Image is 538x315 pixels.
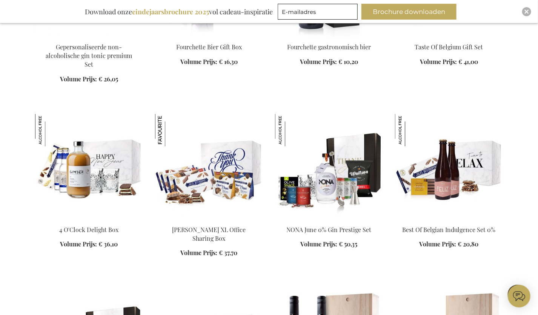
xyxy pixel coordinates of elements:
[395,114,427,146] img: Best Of Belgian Indulgence Set 0%
[60,75,118,84] a: Volume Prijs: € 26,05
[46,43,132,68] a: Gepersonaliseerde non-alcoholische gin tonic premium Set
[155,216,263,223] a: Jules Destrooper XL Office Sharing Box Jules Destrooper XL Office Sharing Box
[300,58,337,66] span: Volume Prijs:
[458,58,478,66] span: € 41,00
[403,226,496,234] a: Best Of Belgian Indulgence Set 0%
[275,114,307,146] img: NONA June 0% Gin Prestige Set
[172,226,246,242] a: [PERSON_NAME] XL Office Sharing Box
[339,240,358,248] span: € 50,35
[180,58,217,66] span: Volume Prijs:
[287,226,372,234] a: NONA June 0% Gin Prestige Set
[181,249,218,257] span: Volume Prijs:
[508,285,530,307] iframe: belco-activator-frame
[301,240,358,249] a: Volume Prijs: € 50,35
[458,240,479,248] span: € 20,80
[132,7,209,16] b: eindejaarsbrochure 2025
[35,114,143,219] img: Gimber personeelsgeschenk
[301,240,338,248] span: Volume Prijs:
[275,34,383,41] a: Fourchette beer 75 cl
[60,226,119,234] a: 4 O'Clock Delight Box
[180,58,238,66] a: Volume Prijs: € 16,30
[524,9,529,14] img: Close
[35,216,143,223] a: Gimber personeelsgeschenk 4 O'Clock Delight Box
[60,240,118,249] a: Volume Prijs: € 36,10
[219,58,238,66] span: € 16,30
[278,4,360,22] form: marketing offers and promotions
[522,7,531,16] div: Close
[219,249,238,257] span: € 37,70
[395,114,503,219] img: Best Of Belgian Indulgence Set 0%
[275,114,383,219] img: NONA June 0% Gin Prestige Set
[60,240,97,248] span: Volume Prijs:
[35,114,68,146] img: 4 O'Clock Delight Box
[60,75,97,83] span: Volume Prijs:
[275,216,383,223] a: NONA June 0% Gin Prestige Set NONA June 0% Gin Prestige Set
[420,58,457,66] span: Volume Prijs:
[155,114,188,146] img: Jules Destrooper XL Office Sharing Box
[361,4,457,20] button: Brochure downloaden
[278,4,358,20] input: E-mailadres
[338,58,358,66] span: € 10,20
[98,75,118,83] span: € 26,05
[395,34,503,41] a: Taste Of Belgium Gift Set
[99,240,118,248] span: € 36,10
[176,43,242,51] a: Fourchette Bier Gift Box
[420,240,479,249] a: Volume Prijs: € 20,80
[155,34,263,41] a: Fourchette Beer Gift Box
[81,4,276,20] div: Download onze vol cadeau-inspiratie
[287,43,371,51] a: Fourchette gastronomisch bier
[415,43,483,51] a: Taste Of Belgium Gift Set
[300,58,358,66] a: Volume Prijs: € 10,20
[155,114,263,219] img: Jules Destrooper XL Office Sharing Box
[395,216,503,223] a: Best Of Belgian Indulgence Set 0% Best Of Belgian Indulgence Set 0%
[181,249,238,257] a: Volume Prijs: € 37,70
[420,240,457,248] span: Volume Prijs:
[35,34,143,41] a: Gepersonaliseerde non-alcoholische gin tonic premium Set
[420,58,478,66] a: Volume Prijs: € 41,00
